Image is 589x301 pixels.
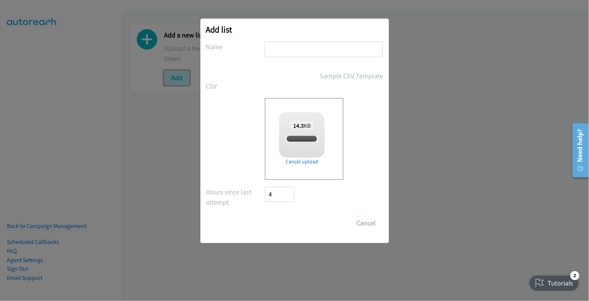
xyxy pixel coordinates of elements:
[525,268,583,295] iframe: Checklist
[279,158,325,166] a: Cancel upload
[293,122,304,129] strong: 14.3
[206,24,383,35] h2: Add list
[320,71,383,81] a: Sample CSV Template
[350,216,383,231] button: Cancel
[206,187,265,207] label: Hours since last attempt
[286,135,319,143] span: split_2(20).csv
[206,81,265,91] label: CSV
[567,120,589,180] iframe: Resource Center
[206,42,265,52] label: Name
[291,122,313,129] span: KB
